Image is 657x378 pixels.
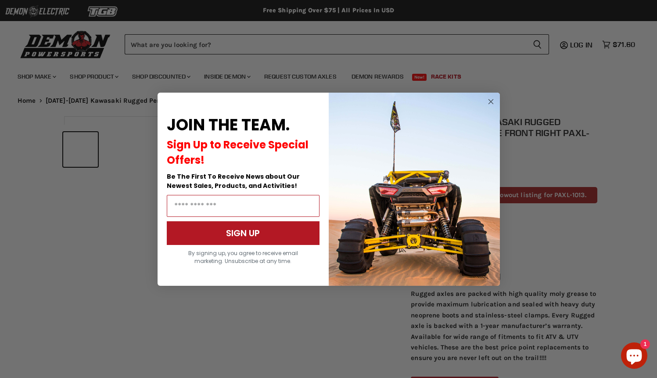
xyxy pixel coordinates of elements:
[329,93,500,286] img: a9095488-b6e7-41ba-879d-588abfab540b.jpeg
[167,172,300,190] span: Be The First To Receive News about Our Newest Sales, Products, and Activities!
[188,249,298,265] span: By signing up, you agree to receive email marketing. Unsubscribe at any time.
[618,342,650,371] inbox-online-store-chat: Shopify online store chat
[167,195,320,217] input: Email Address
[485,96,496,107] button: Close dialog
[167,221,320,245] button: SIGN UP
[167,137,309,167] span: Sign Up to Receive Special Offers!
[167,114,290,136] span: JOIN THE TEAM.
